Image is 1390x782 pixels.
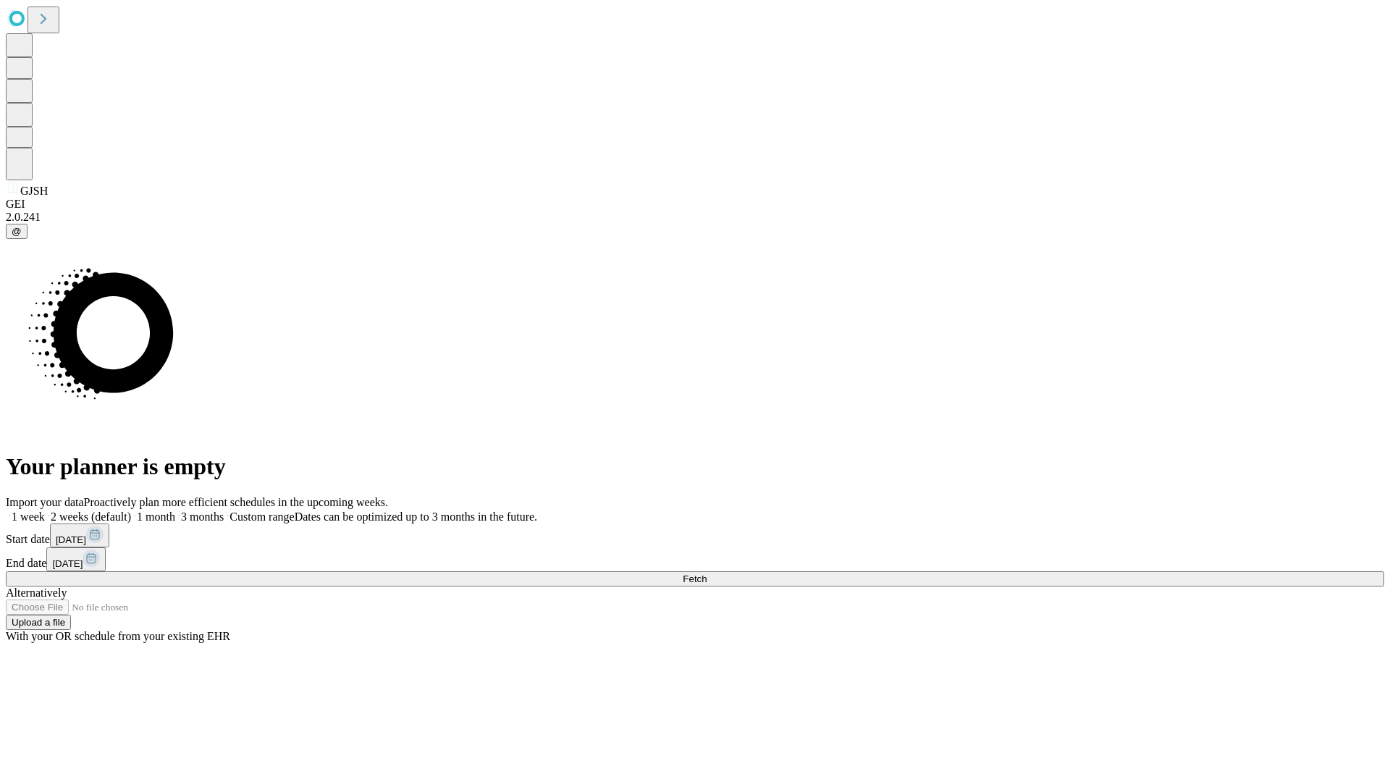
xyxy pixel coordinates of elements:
span: 1 week [12,510,45,523]
h1: Your planner is empty [6,453,1384,480]
span: 1 month [137,510,175,523]
button: Upload a file [6,615,71,630]
button: [DATE] [46,547,106,571]
span: Custom range [229,510,294,523]
span: Alternatively [6,586,67,599]
span: [DATE] [52,558,83,569]
div: 2.0.241 [6,211,1384,224]
div: End date [6,547,1384,571]
span: Import your data [6,496,84,508]
span: 3 months [181,510,224,523]
button: @ [6,224,28,239]
span: 2 weeks (default) [51,510,131,523]
span: GJSH [20,185,48,197]
span: [DATE] [56,534,86,545]
button: [DATE] [50,524,109,547]
span: Fetch [683,573,707,584]
span: @ [12,226,22,237]
button: Fetch [6,571,1384,586]
span: Proactively plan more efficient schedules in the upcoming weeks. [84,496,388,508]
span: With your OR schedule from your existing EHR [6,630,230,642]
span: Dates can be optimized up to 3 months in the future. [295,510,537,523]
div: Start date [6,524,1384,547]
div: GEI [6,198,1384,211]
